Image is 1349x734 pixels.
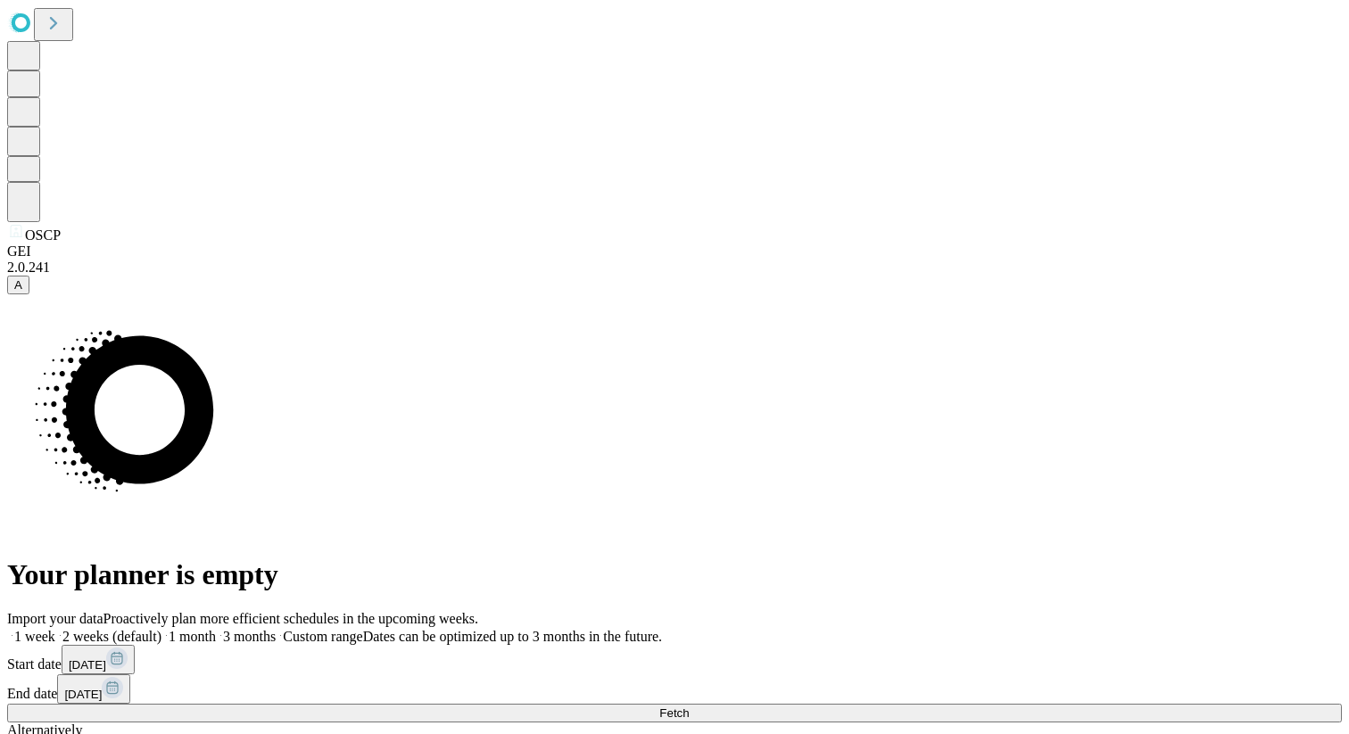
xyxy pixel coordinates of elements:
[14,278,22,292] span: A
[7,674,1342,704] div: End date
[25,227,61,243] span: OSCP
[7,558,1342,591] h1: Your planner is empty
[7,260,1342,276] div: 2.0.241
[7,611,103,626] span: Import your data
[14,629,55,644] span: 1 week
[659,706,689,720] span: Fetch
[62,629,161,644] span: 2 weeks (default)
[7,243,1342,260] div: GEI
[64,688,102,701] span: [DATE]
[283,629,362,644] span: Custom range
[103,611,478,626] span: Proactively plan more efficient schedules in the upcoming weeks.
[57,674,130,704] button: [DATE]
[7,704,1342,722] button: Fetch
[7,645,1342,674] div: Start date
[7,276,29,294] button: A
[69,658,106,672] span: [DATE]
[62,645,135,674] button: [DATE]
[169,629,216,644] span: 1 month
[363,629,662,644] span: Dates can be optimized up to 3 months in the future.
[223,629,276,644] span: 3 months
